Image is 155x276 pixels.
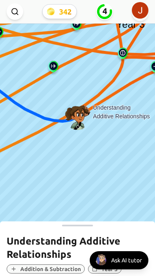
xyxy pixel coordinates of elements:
img: Understanding Thousands and Hundreds [47,61,60,76]
button: 4 [96,3,113,20]
img: Understanding Additive Relationships [64,103,91,130]
img: ACg8ocJxXO3s_Bgroci7dPZDlz2-XUlpzkTXWCfP0S9fRUniYonQ=s96-c [132,2,148,19]
button: NorthAsk AI tutor [90,251,148,269]
h1: Understanding Additive Relationships [7,235,148,261]
img: North [95,254,107,265]
span: 342 [59,6,72,17]
img: Number Line Reasoning with Three-digit Numbers [70,19,83,34]
span: Addition & Subtraction [20,266,81,272]
text: 4 [102,6,107,16]
img: Scaling Number Facts by 10 [116,48,129,62]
